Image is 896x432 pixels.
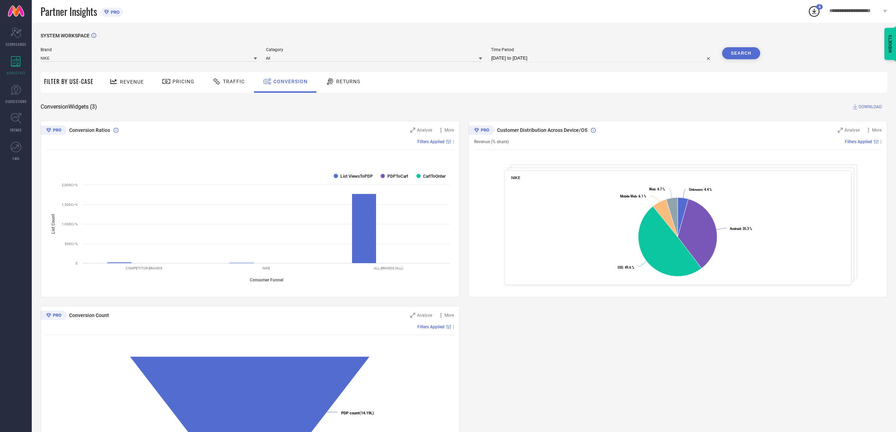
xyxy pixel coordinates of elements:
span: FWD [13,156,19,161]
span: Revenue (% share) [474,139,509,144]
button: Search [722,47,760,59]
input: Select time period [491,54,713,62]
span: Traffic [223,79,245,84]
span: | [453,139,454,144]
text: COMPETITOR BRANDS [126,266,162,270]
span: Analyse [844,128,860,133]
span: More [872,128,882,133]
span: More [444,128,454,133]
text: (14.19L) [341,411,374,415]
span: Conversion Ratios [69,127,110,133]
span: NIKE [511,175,520,180]
span: SYSTEM WORKSPACE [41,33,90,38]
span: | [453,324,454,329]
span: Returns [336,79,360,84]
text: 2,000Cr % [62,183,78,187]
svg: Zoom [410,128,415,133]
span: Filters Applied [417,324,444,329]
svg: Zoom [838,128,843,133]
tspan: Consumer Funnel [250,278,283,282]
tspan: Web [649,187,655,191]
span: | [880,139,882,144]
span: WORKSPACE [6,70,26,75]
span: Category [266,47,483,52]
span: SUGGESTIONS [5,99,27,104]
span: More [444,313,454,318]
span: PRO [109,10,120,15]
text: : 4.4 % [689,188,712,191]
span: Pricing [172,79,194,84]
span: Conversion Count [69,312,109,318]
tspan: Mobile Web [620,194,636,198]
text: NIKE [262,266,270,270]
text: CartToOrder [423,174,446,179]
span: TRENDS [10,127,22,133]
text: : 49.6 % [618,266,634,269]
div: Premium [41,126,67,136]
svg: Zoom [410,313,415,318]
span: DOWNLOAD [859,103,882,110]
span: Brand [41,47,257,52]
text: ALL BRANDS (ALL) [374,266,403,270]
div: Open download list [808,5,821,18]
div: Premium [41,311,67,321]
span: Partner Insights [41,4,97,19]
text: : 35.3 % [730,227,752,231]
span: Filters Applied [845,139,872,144]
span: SCORECARDS [6,42,26,47]
tspan: List Count [51,214,56,234]
span: Conversion [273,79,308,84]
tspan: IOS [618,266,623,269]
text: 500Cr % [65,242,78,246]
text: : 6.1 % [620,194,646,198]
span: Conversion Widgets ( 3 ) [41,103,97,110]
span: Revenue [120,79,144,85]
span: Analyse [417,313,432,318]
span: Filters Applied [417,139,444,144]
text: List ViewsToPDP [340,174,373,179]
span: Analyse [417,128,432,133]
span: Customer Distribution Across Device/OS [497,127,587,133]
span: Filter By Use-Case [44,77,93,86]
tspan: PDP count [341,411,359,415]
span: 4 [818,5,821,9]
div: Premium [468,126,495,136]
text: 0 [75,261,78,265]
text: 1,000Cr % [62,222,78,226]
tspan: Unknown [689,188,702,191]
text: PDPToCart [387,174,408,179]
text: 1,500Cr % [62,203,78,207]
span: Time Period [491,47,713,52]
tspan: Android [730,227,741,231]
text: : 4.7 % [649,187,665,191]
